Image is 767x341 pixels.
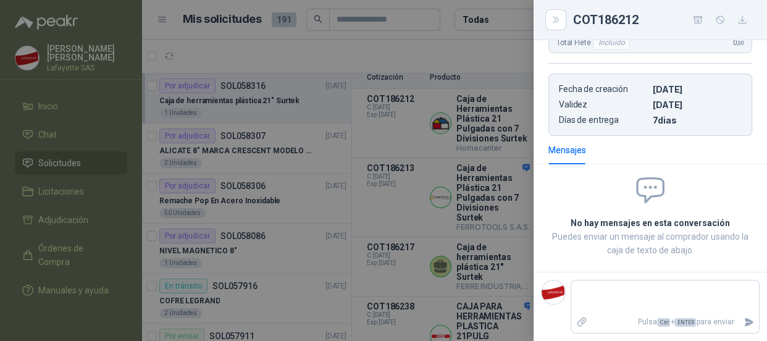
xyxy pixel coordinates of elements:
[653,99,742,110] p: [DATE]
[573,10,752,30] div: COT186212
[559,115,648,125] p: Días de entrega
[657,318,670,327] span: Ctrl
[737,40,744,46] span: ,00
[548,143,586,157] div: Mensajes
[559,99,648,110] p: Validez
[542,280,565,304] img: Company Logo
[548,230,752,257] p: Puedes enviar un mensaje al comprador usando la caja de texto de abajo.
[548,12,563,27] button: Close
[556,35,632,50] span: Total Flete
[653,115,742,125] p: 7 dias
[674,318,696,327] span: ENTER
[592,311,739,333] p: Pulsa + para enviar
[653,84,742,95] p: [DATE]
[548,216,752,230] h2: No hay mensajes en esta conversación
[571,311,592,333] label: Adjuntar archivos
[593,35,630,50] div: Incluido
[559,84,648,95] p: Fecha de creación
[733,38,744,47] span: 0
[739,311,759,333] button: Enviar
